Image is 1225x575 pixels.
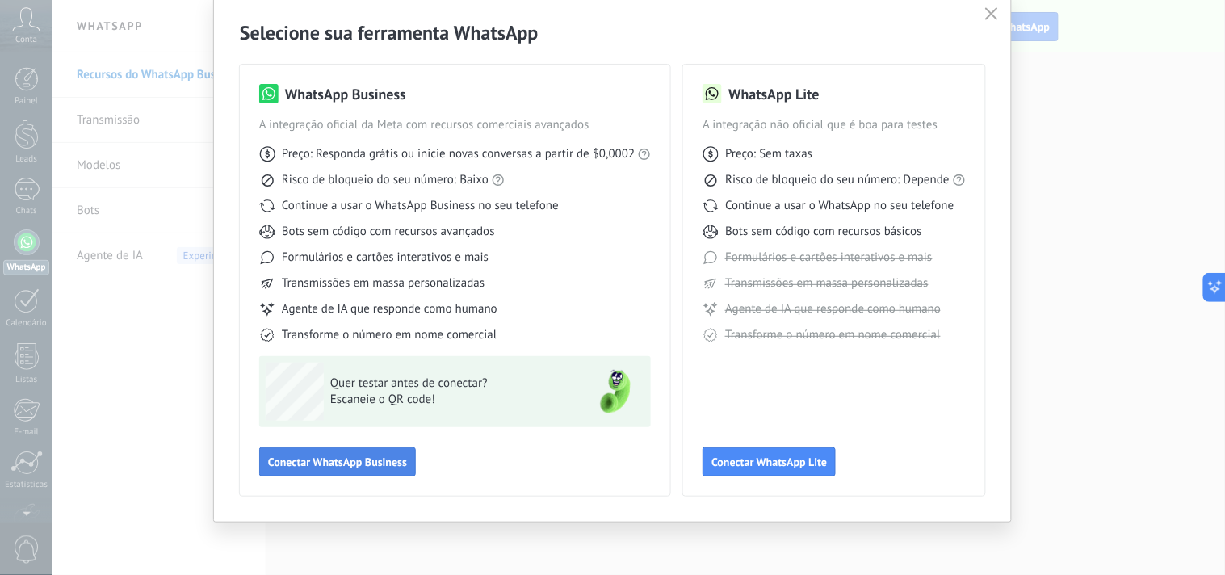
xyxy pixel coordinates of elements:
span: Agente de IA que responde como humano [725,301,941,317]
button: Conectar WhatsApp Lite [703,447,836,476]
span: Formulários e cartões interativos e mais [725,250,932,266]
h3: WhatsApp Lite [728,84,819,104]
span: Quer testar antes de conectar? [330,376,566,392]
span: Conectar WhatsApp Lite [711,456,827,468]
span: Transmissões em massa personalizadas [282,275,485,292]
h2: Selecione sua ferramenta WhatsApp [240,20,985,45]
button: Conectar WhatsApp Business [259,447,416,476]
span: Preço: Sem taxas [725,146,812,162]
span: Escaneie o QR code! [330,392,566,408]
span: Bots sem código com recursos avançados [282,224,495,240]
span: A integração não oficial que é boa para testes [703,117,966,133]
span: Agente de IA que responde como humano [282,301,497,317]
span: Continue a usar o WhatsApp no seu telefone [725,198,954,214]
span: Transforme o número em nome comercial [725,327,940,343]
span: Risco de bloqueio do seu número: Depende [725,172,950,188]
span: Transforme o número em nome comercial [282,327,497,343]
span: Preço: Responda grátis ou inicie novas conversas a partir de $0,0002 [282,146,635,162]
span: Conectar WhatsApp Business [268,456,407,468]
img: green-phone.png [586,363,644,421]
span: Continue a usar o WhatsApp Business no seu telefone [282,198,559,214]
span: Bots sem código com recursos básicos [725,224,921,240]
span: Risco de bloqueio do seu número: Baixo [282,172,489,188]
span: Transmissões em massa personalizadas [725,275,928,292]
span: Formulários e cartões interativos e mais [282,250,489,266]
h3: WhatsApp Business [285,84,406,104]
span: A integração oficial da Meta com recursos comerciais avançados [259,117,651,133]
